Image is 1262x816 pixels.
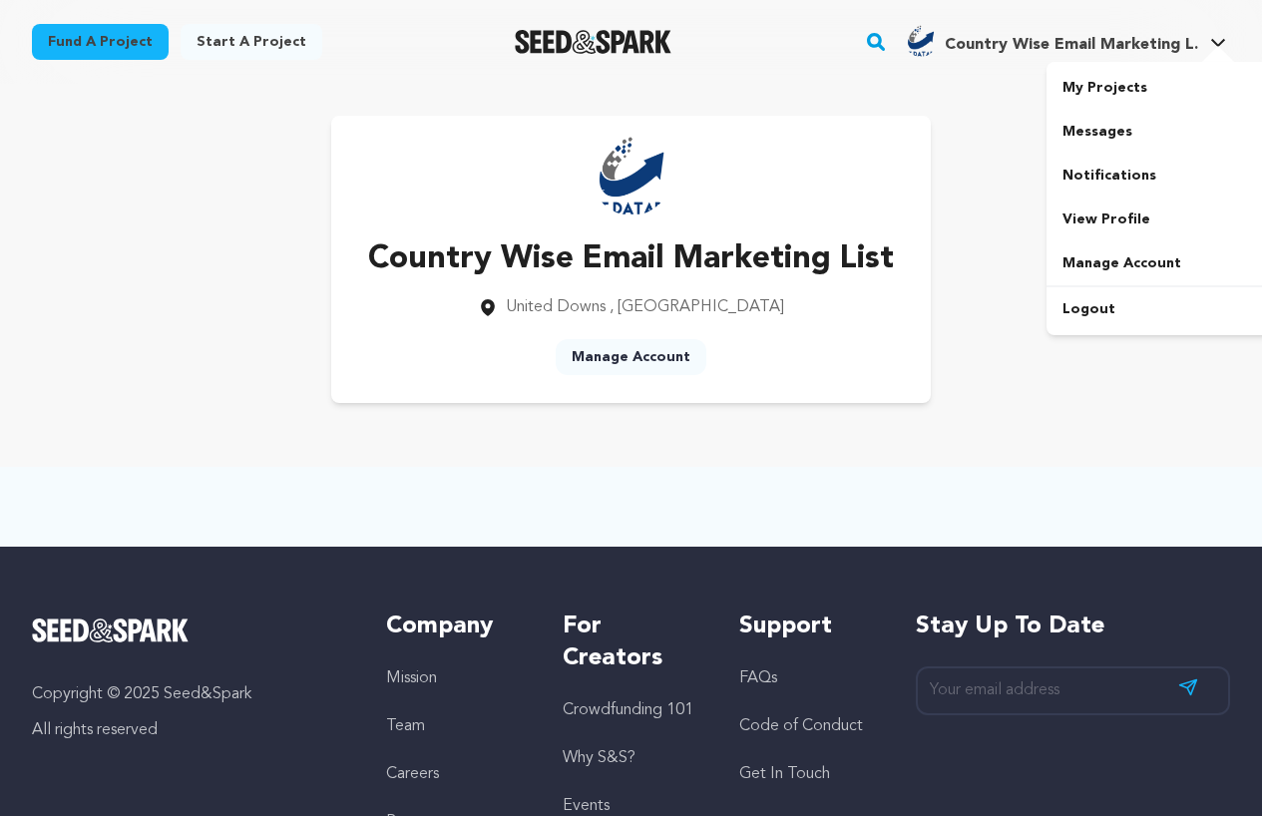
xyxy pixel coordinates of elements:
[916,666,1230,715] input: Your email address
[563,611,699,674] h5: For Creators
[368,235,894,283] p: Country Wise Email Marketing List
[32,618,189,642] img: Seed&Spark Logo
[386,718,425,734] a: Team
[386,670,437,686] a: Mission
[515,30,671,54] a: Seed&Spark Homepage
[592,136,671,215] img: https://seedandspark-static.s3.us-east-2.amazonaws.com/images/User/002/321/652/medium/62fb8183fa1...
[181,24,322,60] a: Start a project
[905,25,937,57] img: 62fb8183fa1c009f.png
[739,766,830,782] a: Get In Touch
[32,718,346,742] p: All rights reserved
[563,702,693,718] a: Crowdfunding 101
[901,21,1230,63] span: Country Wise Email Marketing L.'s Profile
[916,611,1230,642] h5: Stay up to date
[610,299,784,315] span: , [GEOGRAPHIC_DATA]
[515,30,671,54] img: Seed&Spark Logo Dark Mode
[905,25,1198,57] div: Country Wise Email Marketing L.'s Profile
[386,766,439,782] a: Careers
[739,670,777,686] a: FAQs
[506,299,606,315] span: United Downs
[386,611,523,642] h5: Company
[32,618,346,642] a: Seed&Spark Homepage
[32,24,169,60] a: Fund a project
[563,798,610,814] a: Events
[945,37,1198,53] span: Country Wise Email Marketing L.
[901,21,1230,57] a: Country Wise Email Marketing L.'s Profile
[556,339,706,375] a: Manage Account
[563,750,635,766] a: Why S&S?
[739,718,863,734] a: Code of Conduct
[32,682,346,706] p: Copyright © 2025 Seed&Spark
[739,611,876,642] h5: Support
